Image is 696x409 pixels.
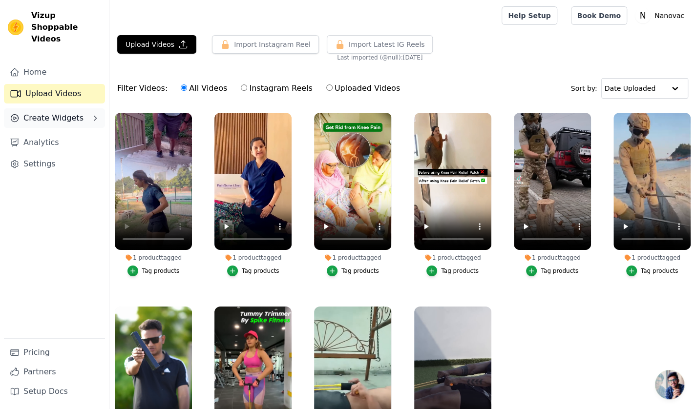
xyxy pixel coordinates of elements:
div: 1 product tagged [613,254,691,262]
div: Sort by: [571,78,689,99]
div: 1 product tagged [115,254,192,262]
button: Import Instagram Reel [212,35,319,54]
a: Upload Videos [4,84,105,103]
span: Last imported (@ null ): [DATE] [337,54,422,61]
label: Uploaded Videos [326,82,401,95]
div: 1 product tagged [414,254,491,262]
input: Uploaded Videos [326,84,333,91]
a: Open chat [655,370,684,399]
button: Create Widgets [4,108,105,128]
div: Tag products [541,267,578,275]
button: Tag products [327,266,379,276]
img: Vizup [8,20,23,35]
button: Import Latest IG Reels [327,35,433,54]
span: Create Widgets [23,112,84,124]
div: 1 product tagged [214,254,292,262]
a: Analytics [4,133,105,152]
label: All Videos [180,82,228,95]
label: Instagram Reels [240,82,313,95]
div: Tag products [242,267,279,275]
span: Vizup Shoppable Videos [31,10,101,45]
a: Book Demo [571,6,627,25]
a: Partners [4,362,105,382]
button: Upload Videos [117,35,196,54]
div: Filter Videos: [117,77,405,100]
div: Tag products [142,267,180,275]
a: Home [4,62,105,82]
a: Setup Docs [4,382,105,401]
button: Tag products [426,266,479,276]
a: Help Setup [502,6,557,25]
a: Settings [4,154,105,174]
button: Tag products [626,266,678,276]
button: Tag products [127,266,180,276]
a: Pricing [4,343,105,362]
div: 1 product tagged [314,254,391,262]
input: Instagram Reels [241,84,247,91]
div: Tag products [641,267,678,275]
div: Tag products [341,267,379,275]
button: N Nanovac [635,7,688,24]
button: Tag products [227,266,279,276]
input: All Videos [181,84,187,91]
button: Tag products [526,266,578,276]
div: Tag products [441,267,479,275]
span: Import Latest IG Reels [349,40,425,49]
text: N [639,11,646,20]
p: Nanovac [651,7,688,24]
div: 1 product tagged [514,254,591,262]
